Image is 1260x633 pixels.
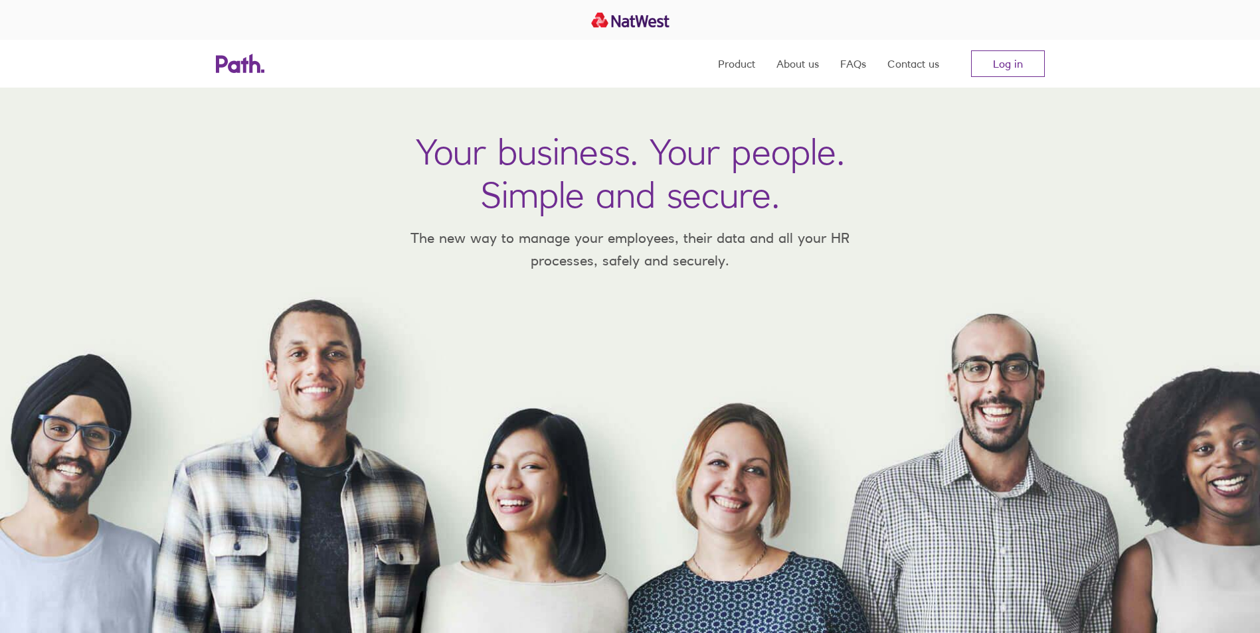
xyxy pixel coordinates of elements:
a: Product [718,40,755,88]
a: About us [776,40,819,88]
h1: Your business. Your people. Simple and secure. [416,130,845,216]
a: FAQs [840,40,866,88]
a: Contact us [887,40,939,88]
p: The new way to manage your employees, their data and all your HR processes, safely and securely. [391,227,869,271]
a: Log in [971,50,1045,77]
